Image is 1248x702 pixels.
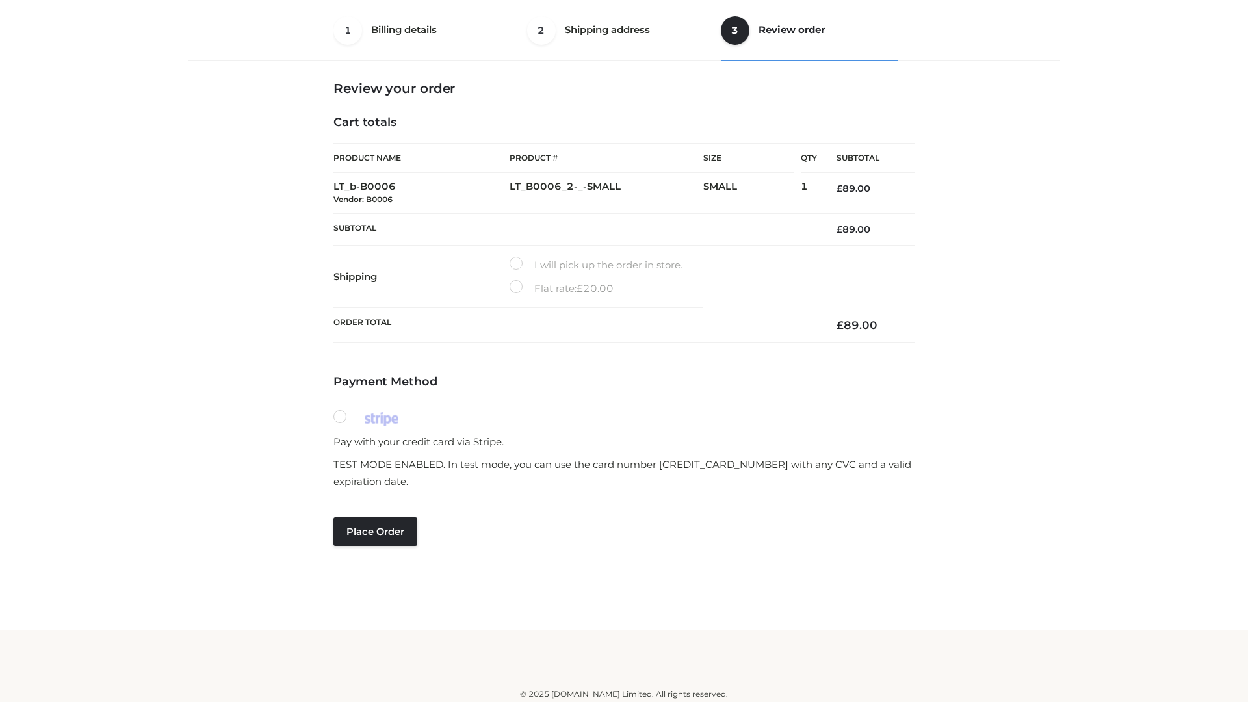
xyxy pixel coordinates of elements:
bdi: 89.00 [837,183,870,194]
td: SMALL [703,173,801,214]
th: Subtotal [817,144,915,173]
label: I will pick up the order in store. [510,257,682,274]
div: © 2025 [DOMAIN_NAME] Limited. All rights reserved. [193,688,1055,701]
h3: Review your order [333,81,915,96]
th: Size [703,144,794,173]
span: £ [577,282,583,294]
button: Place order [333,517,417,546]
h4: Payment Method [333,375,915,389]
th: Order Total [333,308,817,343]
bdi: 89.00 [837,224,870,235]
span: £ [837,183,842,194]
p: Pay with your credit card via Stripe. [333,434,915,450]
bdi: 89.00 [837,318,877,331]
th: Product Name [333,143,510,173]
span: £ [837,318,844,331]
p: TEST MODE ENABLED. In test mode, you can use the card number [CREDIT_CARD_NUMBER] with any CVC an... [333,456,915,489]
small: Vendor: B0006 [333,194,393,204]
th: Product # [510,143,703,173]
td: LT_b-B0006 [333,173,510,214]
td: LT_B0006_2-_-SMALL [510,173,703,214]
th: Shipping [333,246,510,308]
bdi: 20.00 [577,282,614,294]
th: Qty [801,143,817,173]
h4: Cart totals [333,116,915,130]
span: £ [837,224,842,235]
th: Subtotal [333,213,817,245]
td: 1 [801,173,817,214]
label: Flat rate: [510,280,614,297]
